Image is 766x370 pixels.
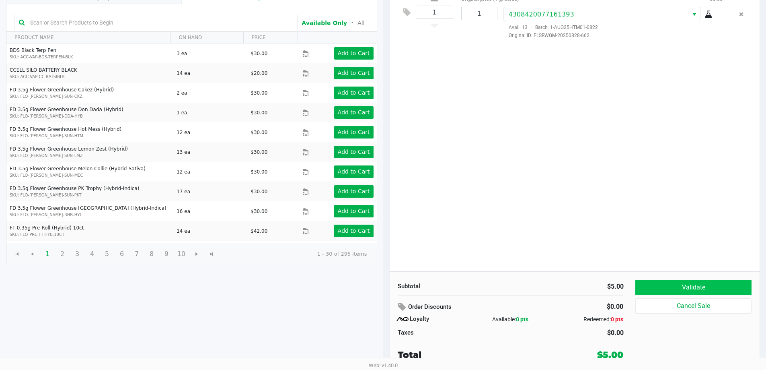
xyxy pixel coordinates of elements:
div: Taxes [398,328,505,337]
app-button-loader: Add to Cart [338,208,370,214]
div: Data table [6,32,377,243]
span: Page 7 [129,246,144,262]
span: $30.00 [251,90,267,96]
span: Page 9 [159,246,174,262]
app-button-loader: Add to Cart [338,109,370,116]
div: $0.00 [517,328,624,338]
td: FD 3.5g Flower Greenhouse Cakez (Hybrid) [6,83,173,103]
span: Page 10 [174,246,189,262]
span: ᛫ [347,19,357,27]
div: Loyalty [398,314,473,324]
div: $5.00 [597,348,623,362]
td: 17 ea [173,182,247,201]
span: 4308420077161393 [509,10,574,18]
td: 19 ea [173,241,247,260]
button: Validate [635,280,751,295]
span: Web: v1.40.0 [369,362,398,368]
app-button-loader: Add to Cart [338,188,370,194]
td: FD 3.5g Flower Greenhouse Lemon Zest (Hybrid) [6,142,173,162]
p: SKU: FLO-PRE-FT-HYB.10CT [10,232,170,238]
button: Add to Cart [334,67,374,79]
span: Go to the first page [14,251,21,257]
td: 14 ea [173,221,247,241]
p: SKU: ACC-VAP-BDS-TERPEN-BLK [10,54,170,60]
button: Cancel Sale [635,298,751,314]
span: Go to the last page [204,246,219,262]
p: SKU: FLO-[PERSON_NAME]-SUN-HTM [10,133,170,139]
span: $30.00 [251,51,267,56]
p: SKU: FLO-[PERSON_NAME]-RHB-HYI [10,212,170,218]
td: FT 0.35g Pre-Roll (Indica) 10ct [6,241,173,260]
span: Go to the previous page [25,246,40,262]
button: Add to Cart [334,106,374,119]
td: 12 ea [173,122,247,142]
app-button-loader: Add to Cart [338,50,370,56]
p: SKU: ACC-VAP-CC-BATSIBLK [10,74,170,80]
span: $30.00 [251,149,267,155]
span: Page 6 [114,246,129,262]
p: SKU: FLO-[PERSON_NAME]-SUN-PKT [10,192,170,198]
p: SKU: FLO-[PERSON_NAME]-SUN-MEC [10,172,170,178]
button: Add to Cart [334,146,374,158]
td: FD 3.5g Flower Greenhouse PK Trophy (Hybrid-Indica) [6,182,173,201]
span: Go to the previous page [29,251,35,257]
td: FD 3.5g Flower Greenhouse Melon Collie (Hybrid-Sativa) [6,162,173,182]
span: $30.00 [251,169,267,175]
kendo-pager-info: 1 - 30 of 295 items [226,250,367,258]
app-button-loader: Add to Cart [338,89,370,96]
span: $20.00 [251,70,267,76]
td: 16 ea [173,201,247,221]
p: SKU: FLO-[PERSON_NAME]-SUN-CKZ [10,93,170,99]
td: FD 3.5g Flower Greenhouse Hot Mess (Hybrid) [6,122,173,142]
button: All [357,19,364,27]
span: Page 3 [70,246,85,262]
span: Page 2 [55,246,70,262]
span: Go to the next page [193,251,200,257]
button: Add to Cart [334,47,374,60]
span: $42.00 [251,228,267,234]
td: 12 ea [173,162,247,182]
button: Add to Cart [334,185,374,198]
td: BDS Black Terp Pen [6,43,173,63]
div: $5.00 [517,282,624,291]
p: SKU: FLO-[PERSON_NAME]-DDA-HYB [10,113,170,119]
app-button-loader: Add to Cart [338,149,370,155]
span: $30.00 [251,209,267,214]
button: Add to Cart [334,225,374,237]
div: Order Discounts [398,300,544,314]
td: 1 ea [173,103,247,122]
th: PRICE [243,32,298,43]
td: 2 ea [173,83,247,103]
span: 0 pts [516,316,528,322]
span: 0 pts [611,316,623,322]
span: Go to the next page [189,246,204,262]
div: Redeemed: [548,315,623,324]
td: 13 ea [173,142,247,162]
span: · [528,25,535,30]
app-button-loader: Add to Cart [338,70,370,76]
span: $30.00 [251,189,267,194]
td: 3 ea [173,43,247,63]
div: Available: [473,315,548,324]
span: $30.00 [251,130,267,135]
span: Avail: 13 Batch: 1-AUG25HTM01-0822 [503,25,598,30]
app-button-loader: Add to Cart [338,129,370,135]
th: ON HAND [170,32,243,43]
div: Total [398,348,540,362]
td: FD 3.5g Flower Greenhouse [GEOGRAPHIC_DATA] (Hybrid-Indica) [6,201,173,221]
td: CCELL SILO BATTERY BLACK [6,63,173,83]
input: Scan or Search Products to Begin [27,17,293,29]
div: $0.00 [556,300,623,314]
span: Go to the last page [208,251,215,257]
span: Go to the first page [10,246,25,262]
td: FT 0.35g Pre-Roll (Hybrid) 10ct [6,221,173,241]
app-button-loader: Add to Cart [338,227,370,234]
span: Page 5 [99,246,115,262]
div: Subtotal [398,282,505,291]
span: Page 4 [84,246,100,262]
span: Page 8 [144,246,159,262]
app-button-loader: Add to Cart [338,168,370,175]
span: Page 1 [40,246,55,262]
button: Remove the package from the orderLine [736,7,747,22]
td: 14 ea [173,63,247,83]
